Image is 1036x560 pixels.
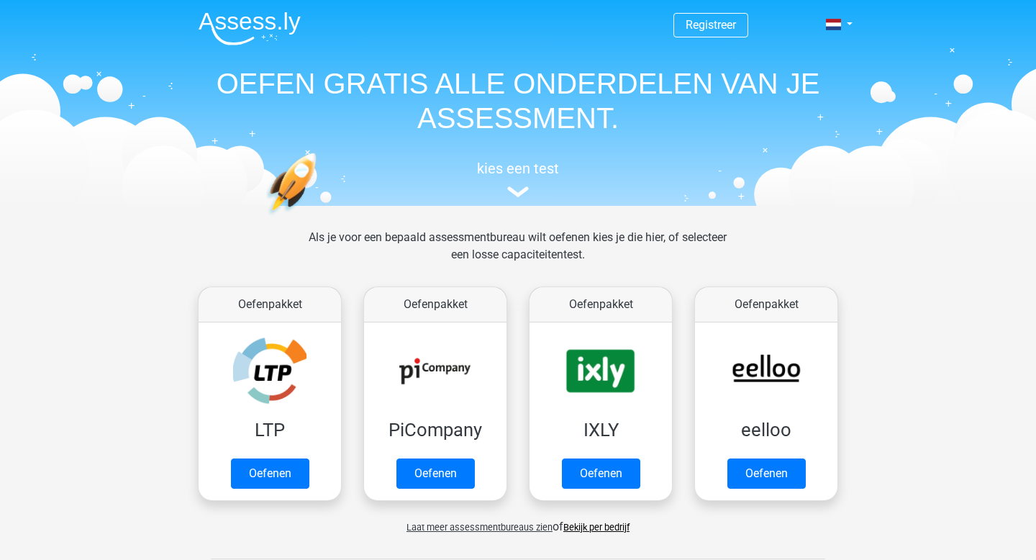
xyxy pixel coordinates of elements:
[187,66,849,135] h1: OEFEN GRATIS ALLE ONDERDELEN VAN JE ASSESSMENT.
[406,522,553,533] span: Laat meer assessmentbureaus zien
[187,160,849,198] a: kies een test
[266,153,372,283] img: oefenen
[563,522,630,533] a: Bekijk per bedrijf
[297,229,738,281] div: Als je voor een bepaald assessmentbureau wilt oefenen kies je die hier, of selecteer een losse ca...
[727,459,806,489] a: Oefenen
[199,12,301,45] img: Assessly
[396,459,475,489] a: Oefenen
[231,459,309,489] a: Oefenen
[187,160,849,177] h5: kies een test
[562,459,640,489] a: Oefenen
[507,186,529,197] img: assessment
[187,507,849,536] div: of
[686,18,736,32] a: Registreer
